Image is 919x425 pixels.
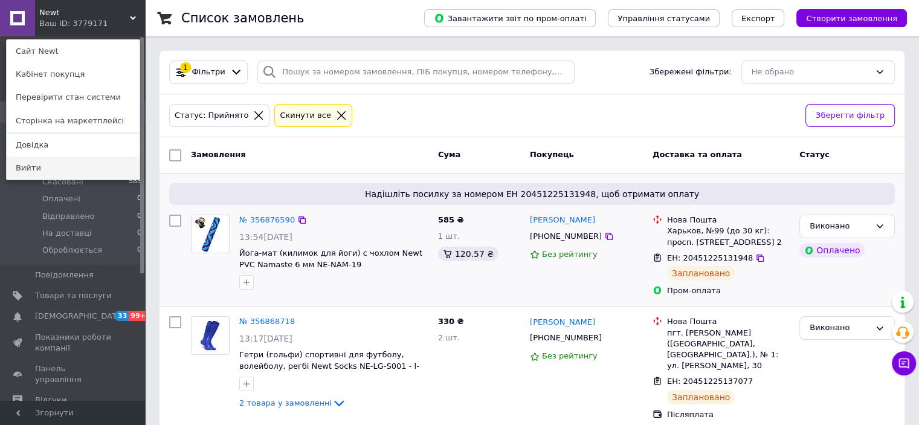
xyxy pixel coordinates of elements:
span: Відгуки [35,395,66,406]
span: 0 [137,193,141,204]
span: 0 [137,245,141,256]
a: Сайт Newt [7,40,140,63]
a: Гетри (гольфи) спортивні для футболу, волейболу, регбі Newt Socks NE-LG-S001 - l-uk, Синій [239,350,419,381]
span: Без рейтингу [542,250,598,259]
span: Управління статусами [618,14,710,23]
span: Збережені фільтри: [650,67,732,78]
div: пгт. [PERSON_NAME] ([GEOGRAPHIC_DATA], [GEOGRAPHIC_DATA].), № 1: ул. [PERSON_NAME], 30 [667,328,790,372]
span: 2 шт. [438,333,460,342]
a: Перевірити стан системи [7,86,140,109]
img: Фото товару [192,215,229,253]
a: Вийти [7,157,140,180]
span: Cума [438,150,460,159]
span: ЕН: 20451225131948 [667,253,753,262]
div: Cкинути все [277,109,334,122]
div: Нова Пошта [667,316,790,327]
span: 13:54[DATE] [239,232,292,242]
a: [PERSON_NAME] [530,215,595,226]
div: Ваш ID: 3779171 [39,18,90,29]
a: Сторінка на маркетплейсі [7,109,140,132]
a: Довідка [7,134,140,157]
span: ЕН: 20451225137077 [667,377,753,386]
span: Фільтри [192,67,225,78]
a: 2 товара у замовленні [239,398,346,407]
span: 0 [137,211,141,222]
div: Заплановано [667,266,735,281]
span: Зберегти фільтр [816,109,885,122]
div: Післяплата [667,409,790,420]
input: Пошук за номером замовлення, ПІБ покупця, номером телефону, Email, номером накладної [257,60,575,84]
a: № 356868718 [239,317,295,326]
span: 585 ₴ [438,215,464,224]
span: Без рейтингу [542,351,598,360]
span: 99+ [129,311,149,321]
button: Управління статусами [608,9,720,27]
div: [PHONE_NUMBER] [527,330,604,346]
a: Фото товару [191,316,230,355]
div: Не обрано [752,66,870,79]
span: Статус [799,150,830,159]
button: Зберегти фільтр [805,104,895,128]
button: Завантажити звіт по пром-оплаті [424,9,596,27]
span: Створити замовлення [806,14,897,23]
span: 0 [137,228,141,239]
div: Виконано [810,220,870,233]
span: Відправлено [42,211,95,222]
button: Експорт [732,9,785,27]
h1: Список замовлень [181,11,304,25]
span: [DEMOGRAPHIC_DATA] [35,311,124,322]
a: Створити замовлення [784,13,907,22]
span: Доставка та оплата [653,150,742,159]
span: Надішліть посилку за номером ЕН 20451225131948, щоб отримати оплату [174,188,890,200]
span: Замовлення [191,150,245,159]
a: Кабінет покупця [7,63,140,86]
span: Завантажити звіт по пром-оплаті [434,13,586,24]
span: Скасовані [42,177,83,187]
span: 13:17[DATE] [239,334,292,343]
span: 33 [115,311,129,321]
div: Пром-оплата [667,285,790,296]
span: Оплачені [42,193,80,204]
button: Чат з покупцем [892,351,916,375]
a: Йога-мат (килимок для йоги) с чохлом Newt PVC Namaste 6 мм NE-NAM-19 [239,248,422,269]
a: № 356876590 [239,215,295,224]
span: Покупець [530,150,574,159]
span: 583 [129,177,141,187]
div: Нова Пошта [667,215,790,225]
img: Фото товару [192,317,229,354]
span: Експорт [741,14,775,23]
div: Виконано [810,322,870,334]
div: Статус: Прийнято [172,109,251,122]
span: На доставці [42,228,92,239]
span: Товари та послуги [35,290,112,301]
span: 1 шт. [438,232,460,241]
span: Newt [39,7,130,18]
span: 330 ₴ [438,317,464,326]
div: [PHONE_NUMBER] [527,229,604,244]
div: Оплачено [799,243,865,258]
div: Харьков, №99 (до 30 кг): просп. [STREET_ADDRESS] 2 [667,225,790,247]
a: Фото товару [191,215,230,253]
span: 2 товара у замовленні [239,398,332,407]
button: Створити замовлення [796,9,907,27]
span: Панель управління [35,363,112,385]
span: Повідомлення [35,270,94,281]
div: Заплановано [667,390,735,404]
span: Оброблюється [42,245,102,256]
div: 1 [180,62,191,73]
span: Показники роботи компанії [35,332,112,354]
a: [PERSON_NAME] [530,317,595,328]
div: 120.57 ₴ [438,247,498,261]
